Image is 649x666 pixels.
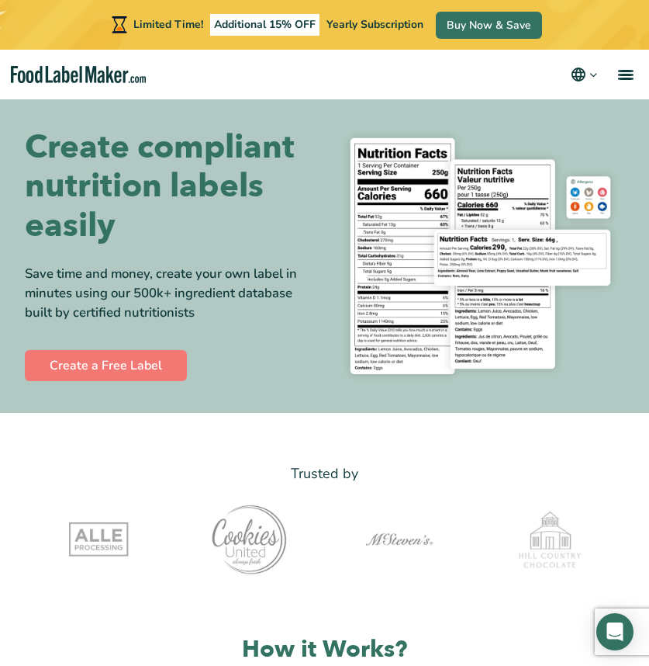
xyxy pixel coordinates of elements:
[596,613,633,650] div: Open Intercom Messenger
[25,350,187,381] a: Create a Free Label
[210,14,319,36] span: Additional 15% OFF
[25,128,313,245] h1: Create compliant nutrition labels easily
[326,17,423,32] span: Yearly Subscription
[25,264,313,322] div: Save time and money, create your own label in minutes using our 500k+ ingredient database built b...
[25,463,624,485] p: Trusted by
[599,50,649,99] a: menu
[436,12,542,39] a: Buy Now & Save
[25,634,624,664] h2: How it Works?
[133,17,203,32] span: Limited Time!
